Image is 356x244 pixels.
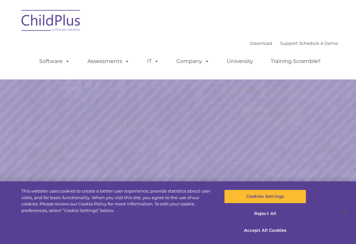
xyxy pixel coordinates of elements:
[224,224,306,237] button: Accept All Cookies
[33,55,76,68] a: Software
[299,41,338,46] a: Schedule A Demo
[280,41,298,46] a: Support
[140,55,165,68] a: IT
[224,207,306,221] button: Reject All
[338,205,353,219] button: Close
[170,55,216,68] a: Company
[220,55,260,68] a: University
[264,55,327,68] a: Training Scramble!!
[224,190,306,203] button: Cookies Settings
[18,5,84,38] img: ChildPlus by Procare Solutions
[242,106,303,122] a: Learn More
[250,41,272,46] a: Download
[81,55,136,68] a: Assessments
[21,188,214,214] div: This website uses cookies to create a better user experience, provide statistics about user visit...
[250,41,338,46] font: |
